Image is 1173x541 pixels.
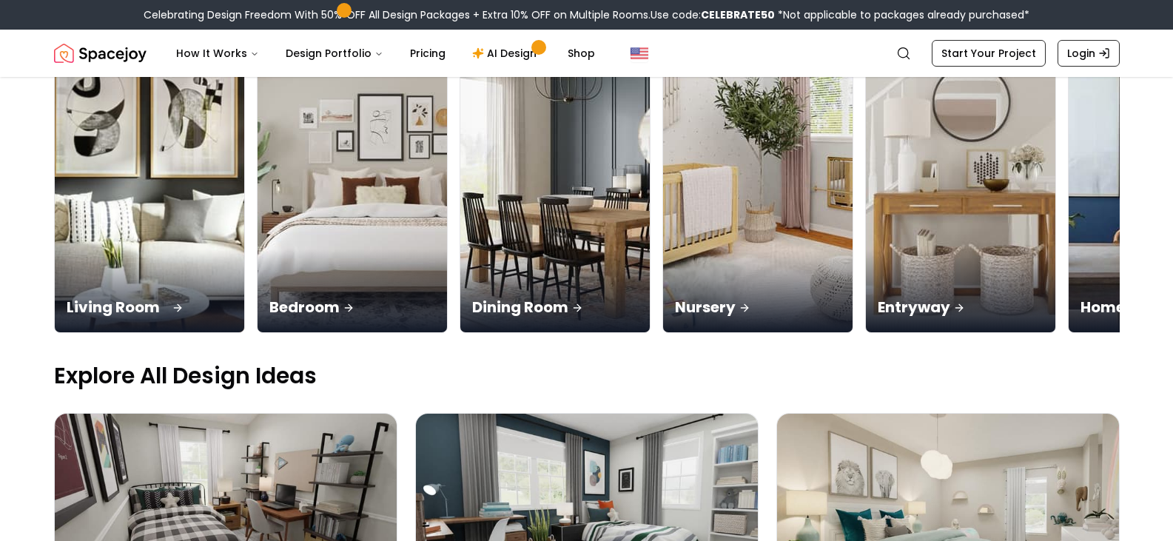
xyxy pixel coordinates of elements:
div: Celebrating Design Freedom With 50% OFF All Design Packages + Extra 10% OFF on Multiple Rooms. [144,7,1029,22]
p: Bedroom [269,297,435,317]
p: Nursery [675,297,841,317]
p: Explore All Design Ideas [54,363,1120,389]
a: Start Your Project [932,40,1046,67]
span: *Not applicable to packages already purchased* [775,7,1029,22]
a: Shop [556,38,607,68]
button: How It Works [164,38,271,68]
a: AI Design [460,38,553,68]
p: Living Room [67,297,232,317]
button: Design Portfolio [274,38,395,68]
img: United States [631,44,648,62]
span: Use code: [651,7,775,22]
nav: Global [54,30,1120,77]
a: Pricing [398,38,457,68]
b: CELEBRATE50 [701,7,775,22]
p: Dining Room [472,297,638,317]
p: Entryway [878,297,1043,317]
a: Spacejoy [54,38,147,68]
nav: Main [164,38,607,68]
img: Spacejoy Logo [54,38,147,68]
a: Login [1058,40,1120,67]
